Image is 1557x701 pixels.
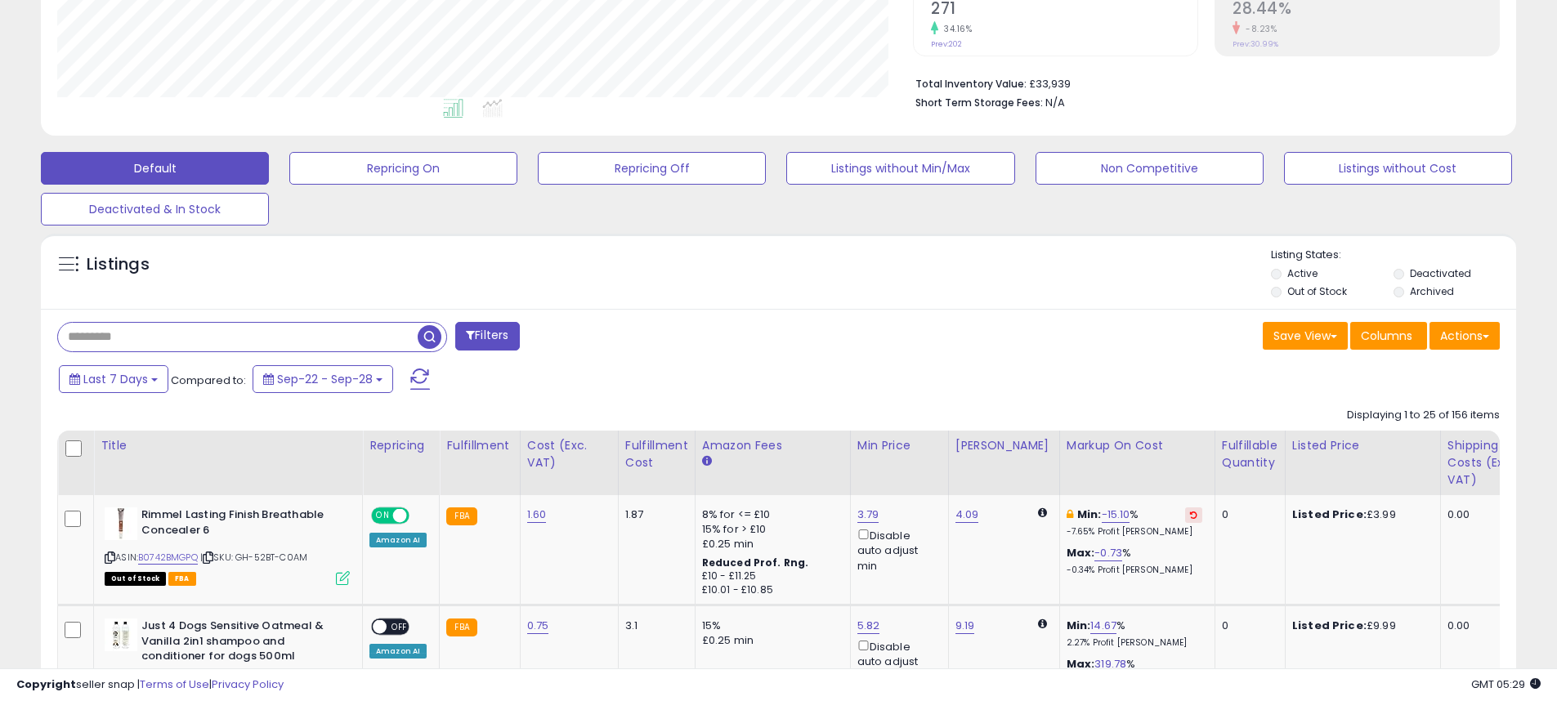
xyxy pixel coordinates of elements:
li: £33,939 [915,73,1488,92]
button: Listings without Cost [1284,152,1512,185]
div: £9.99 [1292,618,1428,633]
b: Reduced Prof. Rng. [702,556,809,569]
div: Cost (Exc. VAT) [527,437,611,471]
div: 15% [702,618,838,633]
a: 4.09 [955,507,979,523]
button: Actions [1429,322,1500,350]
span: Compared to: [171,373,246,388]
span: ON [373,509,393,523]
div: 15% for > £10 [702,522,838,537]
h5: Listings [87,253,150,276]
a: -15.10 [1102,507,1130,523]
div: Disable auto adjust min [857,526,936,574]
strong: Copyright [16,676,76,692]
div: Amazon AI [369,533,427,547]
a: B0742BMGPQ [138,551,198,565]
p: Listing States: [1271,248,1516,263]
p: -7.65% Profit [PERSON_NAME] [1067,526,1202,538]
div: seller snap | | [16,677,284,693]
label: Deactivated [1410,266,1471,280]
div: Markup on Cost [1067,437,1208,454]
p: 2.27% Profit [PERSON_NAME] [1067,637,1202,649]
th: The percentage added to the cost of goods (COGS) that forms the calculator for Min & Max prices. [1059,431,1215,495]
button: Non Competitive [1036,152,1264,185]
div: £10.01 - £10.85 [702,583,838,597]
label: Active [1287,266,1318,280]
small: 34.16% [938,23,972,35]
div: 0 [1222,618,1273,633]
label: Archived [1410,284,1454,298]
div: Repricing [369,437,432,454]
div: 0.00 [1447,507,1526,522]
div: £0.25 min [702,633,838,648]
div: 3.1 [625,618,682,633]
label: Out of Stock [1287,284,1347,298]
span: All listings that are currently out of stock and unavailable for purchase on Amazon [105,572,166,586]
a: -0.73 [1094,545,1122,561]
div: Shipping Costs (Exc. VAT) [1447,437,1532,489]
span: N/A [1045,95,1065,110]
p: -0.34% Profit [PERSON_NAME] [1067,565,1202,576]
div: Fulfillment [446,437,512,454]
div: Disable auto adjust min [857,637,936,685]
a: 3.79 [857,507,879,523]
div: 0 [1222,507,1273,522]
div: % [1067,546,1202,576]
small: Prev: 30.99% [1233,39,1278,49]
b: Total Inventory Value: [915,77,1027,91]
button: Listings without Min/Max [786,152,1014,185]
span: OFF [407,509,433,523]
button: Default [41,152,269,185]
button: Columns [1350,322,1427,350]
div: ASIN: [105,507,350,583]
b: Short Term Storage Fees: [915,96,1043,109]
b: Rimmel Lasting Finish Breathable Concealer 6 [141,507,340,542]
b: Min: [1077,507,1102,522]
small: Amazon Fees. [702,454,712,469]
div: £10 - £11.25 [702,569,838,583]
a: 1.60 [527,507,547,523]
div: Amazon AI [369,644,427,659]
a: 0.75 [527,618,549,634]
div: £0.25 min [702,537,838,551]
span: FBA [168,572,196,586]
b: Min: [1067,618,1091,633]
div: Fulfillable Quantity [1222,437,1278,471]
button: Repricing On [289,152,517,185]
div: % [1067,507,1202,538]
button: Deactivated & In Stock [41,193,269,225]
div: 8% for <= £10 [702,507,838,522]
button: Save View [1263,322,1348,350]
span: 2025-10-6 05:29 GMT [1471,676,1541,692]
button: Last 7 Days [59,365,168,393]
div: Fulfillment Cost [625,437,688,471]
div: Title [101,437,356,454]
div: % [1067,618,1202,649]
a: 9.19 [955,618,975,634]
button: Sep-22 - Sep-28 [253,365,393,393]
img: 3171zBo+XfL._SL40_.jpg [105,507,137,540]
span: Last 7 Days [83,371,148,387]
b: Listed Price: [1292,507,1367,522]
div: 1.87 [625,507,682,522]
span: Columns [1361,328,1412,344]
button: Repricing Off [538,152,766,185]
span: OFF [387,620,413,634]
img: 31VJ93FtShL._SL40_.jpg [105,618,137,651]
div: 0.00 [1447,618,1526,633]
span: | SKU: GH-52BT-C0AM [200,551,307,564]
b: Listed Price: [1292,618,1367,633]
a: Terms of Use [140,676,209,692]
div: Min Price [857,437,942,454]
small: Prev: 202 [931,39,962,49]
small: -8.23% [1240,23,1277,35]
span: Sep-22 - Sep-28 [277,371,373,387]
b: Just 4 Dogs Sensitive Oatmeal & Vanilla 2in1 shampoo and conditioner for dogs 500ml [141,618,340,668]
a: 14.67 [1090,618,1116,634]
a: 5.82 [857,618,880,634]
div: £3.99 [1292,507,1428,522]
div: [PERSON_NAME] [955,437,1053,454]
a: Privacy Policy [212,676,284,692]
small: FBA [446,507,476,525]
div: Amazon Fees [702,437,843,454]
